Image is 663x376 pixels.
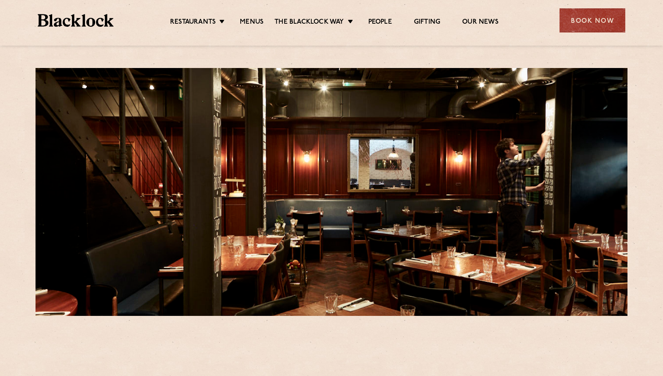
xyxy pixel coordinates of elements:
[414,18,440,28] a: Gifting
[274,18,344,28] a: The Blacklock Way
[38,14,114,27] img: BL_Textured_Logo-footer-cropped.svg
[240,18,264,28] a: Menus
[560,8,625,32] div: Book Now
[462,18,499,28] a: Our News
[368,18,392,28] a: People
[170,18,216,28] a: Restaurants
